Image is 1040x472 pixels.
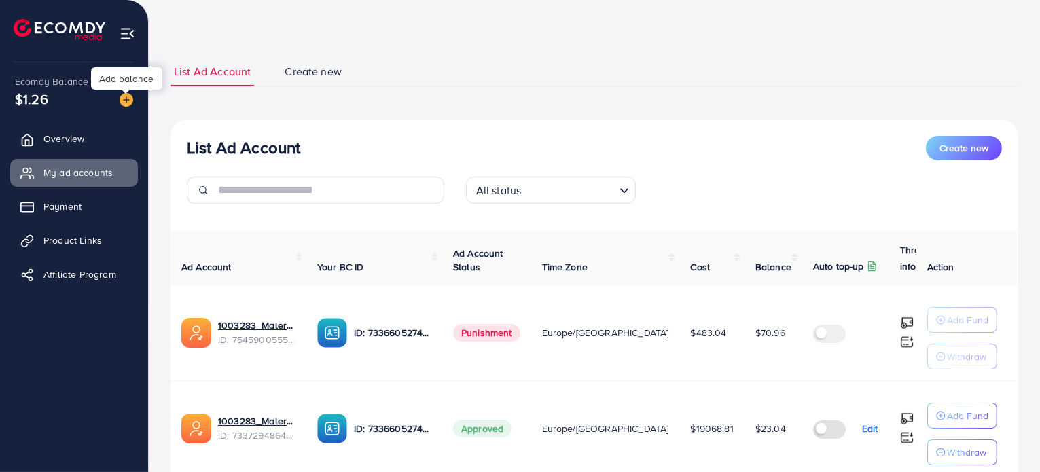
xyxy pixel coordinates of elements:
[900,412,914,426] img: top-up amount
[453,324,520,342] span: Punishment
[982,411,1030,462] iframe: Chat
[542,422,669,435] span: Europe/[GEOGRAPHIC_DATA]
[218,319,295,332] a: 1003283_Malerno 2_1756917040219
[43,234,102,247] span: Product Links
[317,414,347,443] img: ic-ba-acc.ded83a64.svg
[120,93,133,107] img: image
[218,319,295,346] div: <span class='underline'>1003283_Malerno 2_1756917040219</span></br>7545900555840094216
[453,247,503,274] span: Ad Account Status
[10,261,138,288] a: Affiliate Program
[755,422,786,435] span: $23.04
[900,431,914,445] img: top-up amount
[181,414,211,443] img: ic-ads-acc.e4c84228.svg
[43,268,116,281] span: Affiliate Program
[317,318,347,348] img: ic-ba-acc.ded83a64.svg
[120,26,135,41] img: menu
[218,414,295,442] div: <span class='underline'>1003283_Malerno_1708347095877</span></br>7337294864905699329
[10,227,138,254] a: Product Links
[542,326,669,340] span: Europe/[GEOGRAPHIC_DATA]
[43,132,84,145] span: Overview
[15,75,88,88] span: Ecomdy Balance
[525,178,613,200] input: Search for option
[91,67,162,90] div: Add balance
[755,326,785,340] span: $70.96
[927,439,997,465] button: Withdraw
[900,242,967,274] p: Threshold information
[690,326,726,340] span: $483.04
[43,166,113,179] span: My ad accounts
[862,420,878,437] p: Edit
[174,64,251,79] span: List Ad Account
[927,307,997,333] button: Add Fund
[927,260,954,274] span: Action
[354,420,431,437] p: ID: 7336605274432061441
[453,420,512,437] span: Approved
[947,407,988,424] p: Add Fund
[354,325,431,341] p: ID: 7336605274432061441
[317,260,364,274] span: Your BC ID
[181,260,232,274] span: Ad Account
[10,193,138,220] a: Payment
[10,159,138,186] a: My ad accounts
[43,200,82,213] span: Payment
[218,414,295,428] a: 1003283_Malerno_1708347095877
[218,429,295,442] span: ID: 7337294864905699329
[181,318,211,348] img: ic-ads-acc.e4c84228.svg
[947,312,988,328] p: Add Fund
[900,316,914,330] img: top-up amount
[947,348,986,365] p: Withdraw
[755,260,791,274] span: Balance
[466,177,636,204] div: Search for option
[218,333,295,346] span: ID: 7545900555840094216
[690,422,733,435] span: $19068.81
[813,258,864,274] p: Auto top-up
[939,141,988,155] span: Create new
[187,138,300,158] h3: List Ad Account
[10,125,138,152] a: Overview
[926,136,1002,160] button: Create new
[947,444,986,460] p: Withdraw
[927,344,997,369] button: Withdraw
[473,181,524,200] span: All status
[15,89,48,109] span: $1.26
[542,260,588,274] span: Time Zone
[285,64,342,79] span: Create new
[14,19,105,40] img: logo
[690,260,710,274] span: Cost
[900,335,914,349] img: top-up amount
[927,403,997,429] button: Add Fund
